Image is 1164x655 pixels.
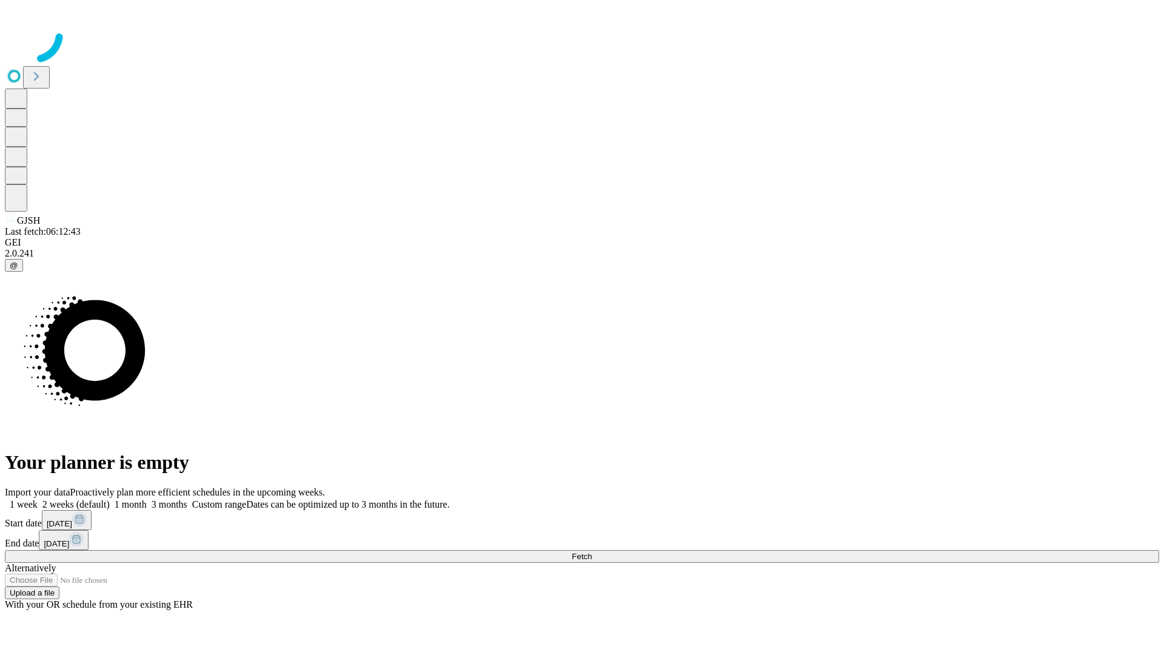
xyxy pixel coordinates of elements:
[42,510,92,530] button: [DATE]
[152,499,187,509] span: 3 months
[5,510,1159,530] div: Start date
[70,487,325,497] span: Proactively plan more efficient schedules in the upcoming weeks.
[192,499,246,509] span: Custom range
[42,499,110,509] span: 2 weeks (default)
[39,530,89,550] button: [DATE]
[5,451,1159,474] h1: Your planner is empty
[10,261,18,270] span: @
[572,552,592,561] span: Fetch
[5,563,56,573] span: Alternatively
[246,499,449,509] span: Dates can be optimized up to 3 months in the future.
[5,226,81,237] span: Last fetch: 06:12:43
[44,539,69,548] span: [DATE]
[47,519,72,528] span: [DATE]
[115,499,147,509] span: 1 month
[5,259,23,272] button: @
[17,215,40,226] span: GJSH
[5,550,1159,563] button: Fetch
[5,248,1159,259] div: 2.0.241
[10,499,38,509] span: 1 week
[5,530,1159,550] div: End date
[5,599,193,610] span: With your OR schedule from your existing EHR
[5,586,59,599] button: Upload a file
[5,237,1159,248] div: GEI
[5,487,70,497] span: Import your data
